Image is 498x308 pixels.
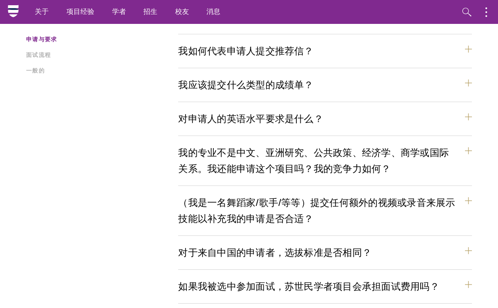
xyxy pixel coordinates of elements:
button: 我如何代表申请人提交推荐信？ [178,41,472,61]
a: 面试流程 [26,51,173,60]
font: 面试流程 [26,51,51,60]
button: （我是一名舞蹈家/歌手/等等）提交任何额外的视频或录音来展示技能以补充我的申请是否合适？ [178,193,472,229]
button: 对申请人的英语水平要求是什么？ [178,109,472,129]
font: 对申请人的英语水平要求是什么？ [178,112,323,126]
font: 我应该提交什么类型的成绩单？ [178,78,313,92]
font: 校友 [175,7,189,17]
font: 学者 [112,7,126,17]
button: 对于来自中国的申请者，选拔标准是否相同？ [178,243,472,262]
a: 申请与要求 [26,35,173,44]
font: 项目经验 [66,7,95,17]
font: 如果我被选中参加面试，苏世民学者项目会承担面试费用吗？ [178,279,439,294]
font: 对于来自中国的申请者，选拔标准是否相同？ [178,245,372,260]
font: 申请与要求 [26,35,57,44]
font: 消息 [206,7,221,17]
font: 一般的 [26,66,45,75]
button: 如果我被选中参加面试，苏世民学者项目会承担面试费用吗？ [178,277,472,296]
button: 我应该提交什么类型的成绩单？ [178,75,472,95]
font: 我如何代表申请人提交推荐信？ [178,44,313,58]
font: 招生 [143,7,158,17]
button: 我的专业不是中文、亚洲研究、公共政策、经济学、商学或国际关系。我还能申请这个项目吗？我的竞争力如何？ [178,143,472,179]
font: 我的专业不是中文、亚洲研究、公共政策、经济学、商学或国际关系。我还能申请这个项目吗？我的竞争力如何？ [178,146,449,176]
a: 一般的 [26,66,173,76]
font: 关于 [35,7,49,17]
font: （我是一名舞蹈家/歌手/等等）提交任何额外的视频或录音来展示技能以补充我的申请是否合适？ [178,195,455,226]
